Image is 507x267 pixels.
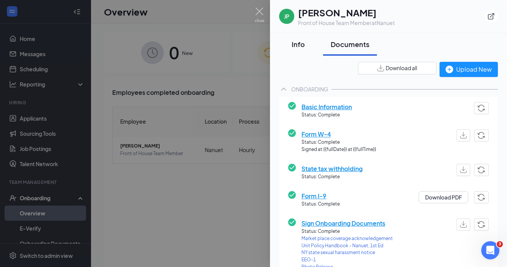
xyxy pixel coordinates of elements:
[481,241,499,259] iframe: Intercom live chat
[386,64,417,72] span: Download all
[301,201,340,208] span: Status: Complete
[301,112,352,119] span: Status: Complete
[301,129,376,139] span: Form W-4
[301,256,402,264] a: EEO-1
[301,228,402,235] span: Status: Complete
[279,85,288,94] svg: ChevronUp
[301,146,376,153] span: Signed at: {{fullDate}} at {{fullTime}}
[301,235,402,242] a: Market place coverage acknowledgement
[301,164,363,173] span: State tax withholding
[358,62,436,74] button: Download all
[284,13,289,20] div: JP
[301,173,363,181] span: Status: Complete
[497,241,503,247] span: 3
[301,191,340,201] span: Form I-9
[301,249,402,256] a: NY state sexual harassment notice
[291,85,328,93] div: ONBOARDING
[301,218,402,228] span: Sign Onboarding Documents
[331,39,369,49] div: Documents
[484,9,498,23] button: ExternalLink
[298,19,395,27] div: Front of House Team Member at Nanuet
[301,242,402,250] a: Unit Policy Handbook - Nanuet, 1st Ed
[419,191,468,203] button: Download PDF
[446,64,492,74] div: Upload New
[298,6,395,19] h1: [PERSON_NAME]
[287,39,309,49] div: Info
[301,102,352,112] span: Basic Information
[487,13,495,20] svg: ExternalLink
[301,139,376,146] span: Status: Complete
[440,62,498,77] button: Upload New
